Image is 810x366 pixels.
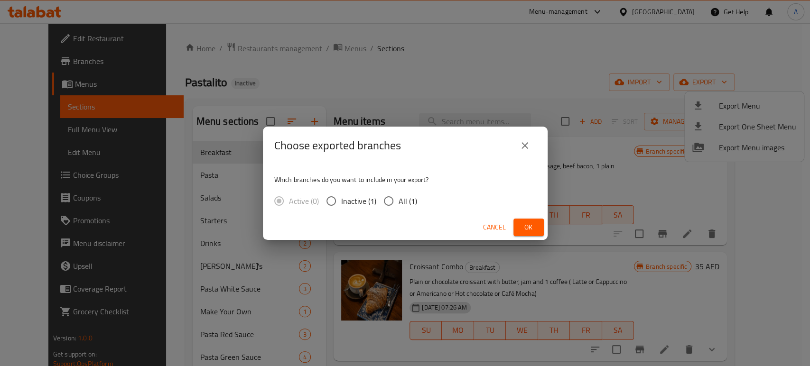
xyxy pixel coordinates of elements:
h2: Choose exported branches [274,138,401,153]
span: Ok [521,221,536,233]
span: Active (0) [289,195,319,207]
button: Cancel [479,219,510,236]
button: Ok [513,219,544,236]
p: Which branches do you want to include in your export? [274,175,536,184]
span: All (1) [399,195,417,207]
button: close [513,134,536,157]
span: Inactive (1) [341,195,376,207]
span: Cancel [483,221,506,233]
